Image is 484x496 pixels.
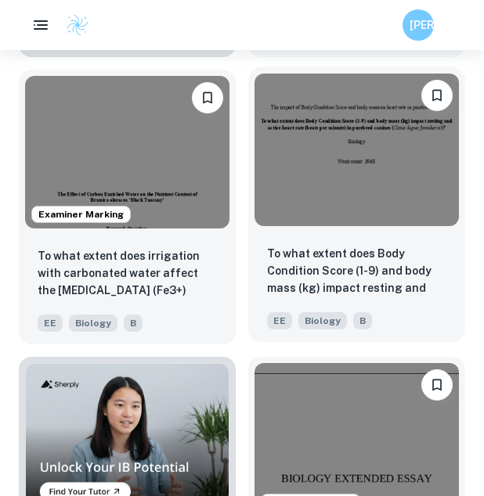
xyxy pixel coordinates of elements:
[66,13,89,37] img: Clastify logo
[56,13,89,37] a: Clastify logo
[410,16,428,34] h6: [PERSON_NAME]
[267,245,446,298] p: To what extent does Body Condition Score (1-9) and body mass (kg) impact resting and active heart...
[32,207,130,221] span: Examiner Marking
[124,314,143,332] span: B
[25,76,229,229] img: Biology EE example thumbnail: To what extent does irrigation with carb
[69,314,117,332] span: Biology
[421,369,453,401] button: Bookmark
[267,312,292,329] span: EE
[298,312,347,329] span: Biology
[255,74,459,227] img: Biology EE example thumbnail: To what extent does Body Condition Score
[38,247,217,300] p: To what extent does irrigation with carbonated water affect the ferric ion (Fe3+) nutrient conten...
[403,9,434,41] button: [PERSON_NAME]
[19,70,236,345] a: Examiner MarkingBookmarkTo what extent does irrigation with carbonated water affect the ferric io...
[38,314,63,332] span: EE
[421,80,453,111] button: Bookmark
[192,82,223,113] button: Bookmark
[353,312,372,329] span: B
[248,70,465,345] a: BookmarkTo what extent does Body Condition Score (1-9) and body mass (kg) impact resting and acti...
